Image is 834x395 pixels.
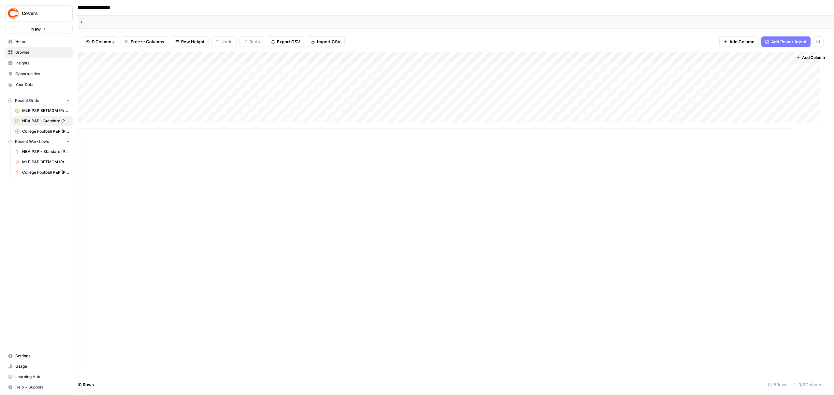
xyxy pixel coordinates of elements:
[5,372,73,382] a: Learning Hub
[12,116,73,126] a: NBA P&P - Standard (Production) Grid
[5,36,73,47] a: Home
[22,118,70,124] span: NBA P&P - Standard (Production) Grid
[5,96,73,105] button: Recent Grids
[719,36,759,47] button: Add Column
[15,60,70,66] span: Insights
[5,58,73,68] a: Insights
[22,149,70,155] span: NBA P&P - Standard (Production)
[22,170,70,175] span: College Football P&P (Production)
[15,39,70,45] span: Home
[121,36,168,47] button: Freeze Columns
[82,36,118,47] button: 9 Columns
[5,137,73,146] button: Recent Workflows
[765,379,790,390] div: 5 Rows
[277,38,300,45] span: Export CSV
[68,381,94,388] span: Add 10 Rows
[7,7,19,19] img: Covers Logo
[12,146,73,157] a: NBA P&P - Standard (Production)
[15,49,70,55] span: Browse
[22,108,70,114] span: MLB P&P BETMGM (Production) Grid
[15,363,70,369] span: Usage
[5,361,73,372] a: Usage
[5,5,73,21] button: Workspace: Covers
[5,351,73,361] a: Settings
[729,38,755,45] span: Add Column
[131,38,164,45] span: Freeze Columns
[12,157,73,167] a: MLB P&P BETMGM (Production)
[307,36,345,47] button: Import CSV
[802,55,825,61] span: Add Column
[267,36,304,47] button: Export CSV
[15,374,70,380] span: Learning Hub
[761,36,811,47] button: Add Power Agent
[15,82,70,88] span: Your Data
[771,38,807,45] span: Add Power Agent
[22,129,70,134] span: College Football P&P (Production) Grid
[12,105,73,116] a: MLB P&P BETMGM (Production) Grid
[31,26,41,32] span: New
[5,69,73,79] a: Opportunities
[12,167,73,178] a: College Football P&P (Production)
[239,36,264,47] button: Redo
[15,98,39,103] span: Recent Grids
[5,24,73,34] button: New
[15,384,70,390] span: Help + Support
[211,36,237,47] button: Undo
[171,36,209,47] button: Row Height
[794,53,827,62] button: Add Column
[317,38,340,45] span: Import CSV
[15,139,49,144] span: Recent Workflows
[15,353,70,359] span: Settings
[250,38,260,45] span: Redo
[5,79,73,90] a: Your Data
[12,126,73,137] a: College Football P&P (Production) Grid
[22,159,70,165] span: MLB P&P BETMGM (Production)
[181,38,205,45] span: Row Height
[92,38,114,45] span: 9 Columns
[5,47,73,58] a: Browse
[22,10,61,17] span: Covers
[5,382,73,392] button: Help + Support
[15,71,70,77] span: Opportunities
[790,379,826,390] div: 9/9 Columns
[222,38,233,45] span: Undo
